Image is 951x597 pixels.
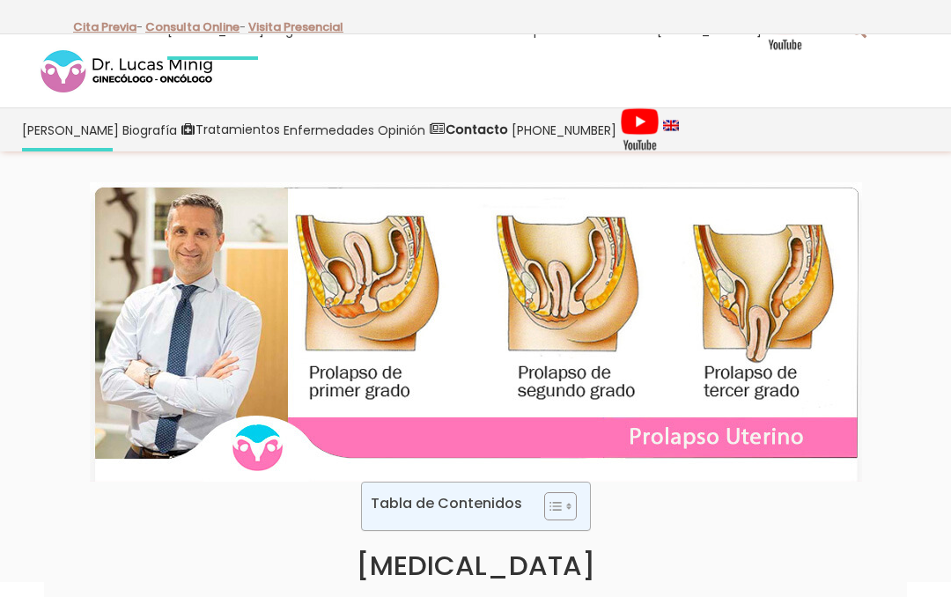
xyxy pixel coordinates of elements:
[765,7,805,51] img: Videos Youtube Ginecología
[378,120,425,140] span: Opinión
[73,18,136,35] a: Cita Previa
[22,120,119,140] span: [PERSON_NAME]
[620,107,660,151] img: Videos Youtube Ginecología
[284,120,374,140] span: Enfermedades
[531,491,572,521] a: Toggle Table of Content
[663,120,679,130] img: language english
[179,108,282,151] a: Tratamientos
[512,120,616,140] span: [PHONE_NUMBER]
[510,108,618,151] a: [PHONE_NUMBER]
[121,108,179,151] a: Biografía
[145,18,240,35] a: Consulta Online
[618,108,661,151] a: Videos Youtube Ginecología
[20,108,121,151] a: [PERSON_NAME]
[145,16,246,39] p: -
[73,16,143,39] p: -
[661,108,681,151] a: language english
[376,108,427,151] a: Opinión
[195,120,280,140] span: Tratamientos
[248,18,343,35] a: Visita Presencial
[282,108,376,151] a: Enfermedades
[446,121,508,138] strong: Contacto
[122,120,177,140] span: Biografía
[90,182,862,482] img: prolapso uterino definición
[371,493,522,513] p: Tabla de Contenidos
[427,108,510,151] a: Contacto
